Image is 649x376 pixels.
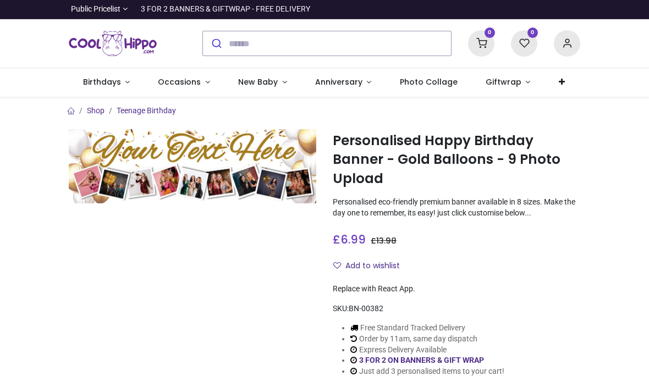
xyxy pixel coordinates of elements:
[238,76,278,87] span: New Baby
[333,197,580,218] p: Personalised eco-friendly premium banner available in 8 sizes. Make the day one to remember, its ...
[359,356,484,364] a: 3 FOR 2 ON BANNERS & GIFT WRAP
[144,68,224,97] a: Occasions
[333,262,341,269] i: Add to wishlist
[349,4,580,15] iframe: Customer reviews powered by Trustpilot
[315,76,362,87] span: Anniversary
[87,106,105,115] a: Shop
[350,345,504,356] li: Express Delivery Available
[203,31,229,56] button: Submit
[486,76,521,87] span: Giftwrap
[376,235,397,246] span: 13.98
[69,28,157,59] a: Logo of Cool Hippo
[349,304,383,313] span: BN-00382
[371,235,397,246] span: £
[333,231,366,247] span: £
[69,68,144,97] a: Birthdays
[350,323,504,334] li: Free Standard Tracked Delivery
[340,231,366,247] span: 6.99
[400,76,458,87] span: Photo Collage
[333,303,580,314] div: SKU:
[83,76,121,87] span: Birthdays
[71,4,120,15] span: Public Pricelist
[527,27,538,38] sup: 0
[333,257,409,275] button: Add to wishlistAdd to wishlist
[69,28,157,59] img: Cool Hippo
[224,68,301,97] a: New Baby
[333,131,580,188] h1: Personalised Happy Birthday Banner - Gold Balloons - 9 Photo Upload
[301,68,386,97] a: Anniversary
[471,68,544,97] a: Giftwrap
[350,334,504,345] li: Order by 11am, same day dispatch
[158,76,201,87] span: Occasions
[485,27,495,38] sup: 0
[141,4,310,15] div: 3 FOR 2 BANNERS & GIFTWRAP - FREE DELIVERY
[117,106,176,115] a: Teenage Birthday
[511,38,537,47] a: 0
[468,38,494,47] a: 0
[69,129,316,203] img: Personalised Happy Birthday Banner - Gold Balloons - 9 Photo Upload
[69,4,128,15] a: Public Pricelist
[333,284,580,295] div: Replace with React App.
